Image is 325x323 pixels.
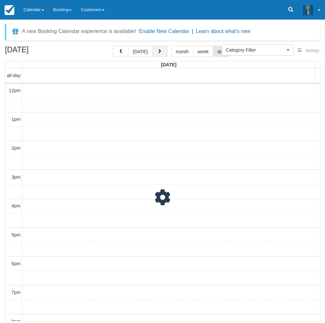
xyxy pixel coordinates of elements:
span: 2pm [11,145,21,151]
img: A3 [303,5,313,15]
span: 5pm [11,232,21,237]
span: 7pm [11,290,21,295]
span: Category Filter [226,47,285,53]
a: Learn about what's new [196,28,250,34]
button: Enable New Calendar [139,28,189,35]
span: 1pm [11,117,21,122]
span: [DATE] [161,62,177,67]
button: month [171,46,194,57]
span: 12pm [9,88,21,93]
span: Settings [305,48,319,53]
span: 4pm [11,203,21,208]
h2: [DATE] [5,46,88,58]
span: all-day [7,73,21,78]
span: | [192,28,193,34]
button: Settings [294,46,323,56]
button: day [213,46,230,57]
span: 6pm [11,261,21,266]
img: checkfront-main-nav-mini-logo.png [5,5,14,15]
div: A new Booking Calendar experience is available! [22,27,136,35]
button: [DATE] [128,46,152,57]
button: Category Filter [222,44,294,56]
button: week [193,46,213,57]
span: 3pm [11,174,21,180]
